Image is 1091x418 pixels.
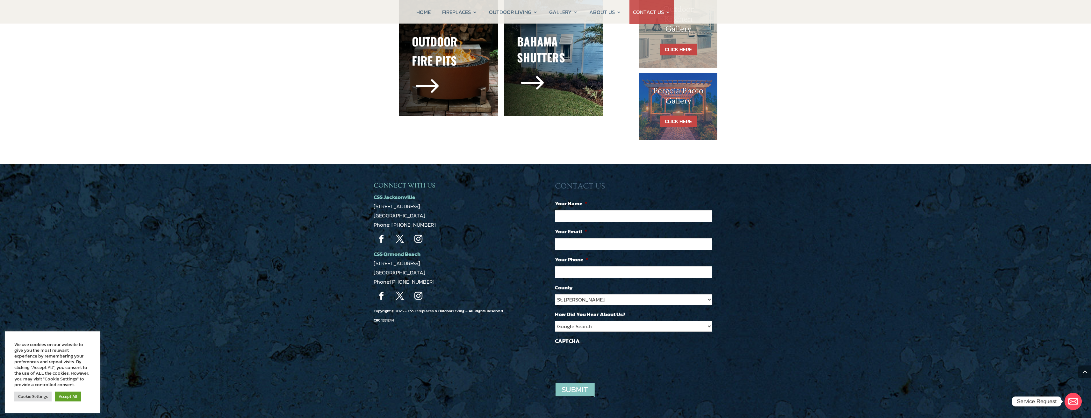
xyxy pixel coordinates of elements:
a: Follow on Facebook [374,231,390,247]
a: Email [1065,393,1082,410]
label: County [555,284,573,291]
h3: Fire Pits [412,53,485,72]
a: [GEOGRAPHIC_DATA] [374,211,425,220]
a: CSS Ormond Beach [374,250,420,258]
span: $ [517,68,548,99]
a: [PHONE_NUMBER] [390,278,434,286]
a: Phone: [PHONE_NUMBER] [374,221,436,229]
span: Copyright © 2025 – CSS Fireplaces & Outdoor Living – All Rights Reserved [374,308,503,323]
span: CRC 1331244 [374,317,394,323]
a: CSS Jacksonville [374,193,415,201]
a: CLICK HERE [660,44,697,55]
a: Follow on X [392,288,408,304]
a: Accept All [55,392,81,401]
a: Follow on Instagram [411,288,427,304]
label: CAPTCHA [555,337,580,344]
a: Follow on Facebook [374,288,390,304]
label: Your Phone [555,256,588,263]
a: CLICK HERE [660,116,697,127]
label: Your Email [555,228,587,235]
a: Follow on Instagram [411,231,427,247]
a: [STREET_ADDRESS] [374,202,420,210]
iframe: reCAPTCHA [555,348,652,372]
a: [STREET_ADDRESS] [374,259,420,267]
a: $ [412,94,442,103]
label: How Did You Hear About Us? [555,311,626,318]
div: We use cookies on our website to give you the most relevant experience by remembering your prefer... [14,342,91,387]
a: $ [517,91,548,99]
a: Cookie Settings [14,392,52,401]
span: $ [412,72,442,102]
h1: Pergola Photo Gallery [652,86,705,109]
input: Submit [555,383,595,397]
a: Follow on X [392,231,408,247]
span: Phone: [374,278,434,286]
h3: Outdoor [412,33,485,53]
h3: CONTACT US [555,181,717,194]
h3: Bahama Shutters [517,33,591,69]
label: Your Name [555,200,587,207]
a: [GEOGRAPHIC_DATA] [374,268,425,277]
span: CONNECT WITH US [374,182,435,189]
